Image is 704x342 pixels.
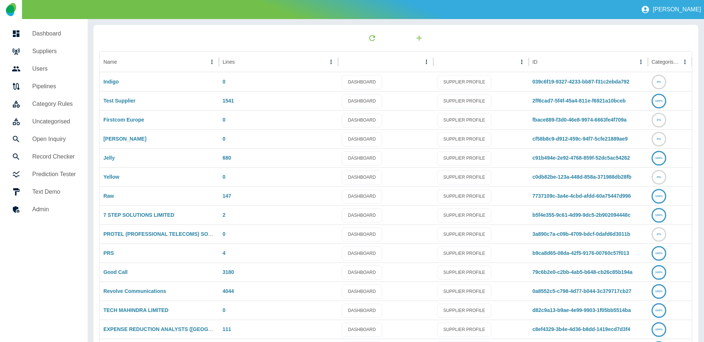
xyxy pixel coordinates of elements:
[223,174,225,180] a: 0
[103,59,117,65] div: Name
[6,113,82,130] a: Uncategorised
[342,170,382,185] a: DASHBOARD
[207,57,217,67] button: Name column menu
[223,193,231,199] a: 147
[6,25,82,42] a: Dashboard
[437,285,491,299] a: SUPPLIER PROFILE
[652,136,666,142] a: 0%
[437,304,491,318] a: SUPPLIER PROFILE
[342,189,382,204] a: DASHBOARD
[342,113,382,127] a: DASHBOARD
[652,269,666,275] a: 100%
[223,117,225,123] a: 0
[103,288,166,294] a: Revolve Communications
[653,6,701,13] p: [PERSON_NAME]
[342,151,382,166] a: DASHBOARD
[437,113,491,127] a: SUPPLIER PROFILE
[517,57,527,67] button: column menu
[657,175,661,179] text: 0%
[532,326,630,332] a: c8ef4329-3b4e-4d36-b8dd-1419ecd7d3f4
[655,290,663,293] text: 100%
[103,231,253,237] a: PROTEL (PROFESSIONAL TELECOMS) SOLUTIONS LIMITED
[655,99,663,103] text: 100%
[437,208,491,223] a: SUPPLIER PROFILE
[223,250,225,256] a: 4
[655,213,663,217] text: 100%
[6,78,82,95] a: Pipelines
[532,59,538,65] div: ID
[437,265,491,280] a: SUPPLIER PROFILE
[103,117,144,123] a: Firstcom Europe
[6,166,82,183] a: Prediction Tester
[652,231,666,237] a: 0%
[532,269,632,275] a: 79c6b2e0-c2bb-4ab5-b648-cb26c85b194a
[6,60,82,78] a: Users
[532,212,631,218] a: b5f4e355-9c61-4d99-9dc5-2b902094448c
[437,323,491,337] a: SUPPLIER PROFILE
[32,205,76,214] h5: Admin
[655,156,663,160] text: 100%
[223,307,225,313] a: 0
[532,117,627,123] a: fbace889-f3d0-46e8-9974-6663fe4f709a
[342,304,382,318] a: DASHBOARD
[6,201,82,218] a: Admin
[638,2,704,17] button: [PERSON_NAME]
[103,307,169,313] a: TECH MAHINDRA LIMITED
[437,189,491,204] a: SUPPLIER PROFILE
[652,326,666,332] a: 100%
[652,174,666,180] a: 0%
[223,98,234,104] a: 1541
[223,269,234,275] a: 3180
[103,212,174,218] a: 7 STEP SOLUTIONS LIMITED
[6,42,82,60] a: Suppliers
[652,250,666,256] a: 100%
[437,75,491,89] a: SUPPLIER PROFILE
[342,265,382,280] a: DASHBOARD
[342,285,382,299] a: DASHBOARD
[32,152,76,161] h5: Record Checker
[421,57,432,67] button: column menu
[655,252,663,255] text: 100%
[532,250,629,256] a: b9ca8d65-08da-42f5-9176-00760c57f013
[532,307,631,313] a: d82c9a13-b9ae-4e99-9903-1f05bb5514ba
[532,193,631,199] a: 7737109c-3a4e-4cbd-afdd-60a75447d996
[680,57,690,67] button: Categorised column menu
[437,170,491,185] a: SUPPLIER PROFILE
[223,79,225,85] a: 0
[652,155,666,161] a: 100%
[342,246,382,261] a: DASHBOARD
[437,132,491,146] a: SUPPLIER PROFILE
[437,227,491,242] a: SUPPLIER PROFILE
[103,79,119,85] a: Indigo
[655,309,663,312] text: 100%
[532,79,630,85] a: 039c6f19-9327-4233-bb87-f31c2ebda792
[437,94,491,108] a: SUPPLIER PROFILE
[103,250,114,256] a: PRS
[652,307,666,313] a: 100%
[342,132,382,146] a: DASHBOARD
[437,151,491,166] a: SUPPLIER PROFILE
[655,194,663,198] text: 100%
[103,155,115,161] a: Jelly
[532,155,630,161] a: c91b494e-2e92-4768-859f-52dc5ac54262
[223,59,235,65] div: Lines
[532,288,631,294] a: 0a8552c5-c798-4d77-b044-3c379717cb27
[6,183,82,201] a: Text Demo
[636,57,646,67] button: ID column menu
[103,269,128,275] a: Good Call
[32,170,76,179] h5: Prediction Tester
[657,80,661,83] text: 0%
[532,174,631,180] a: c0db82be-123a-448d-858a-371988db28fb
[223,288,234,294] a: 4044
[342,94,382,108] a: DASHBOARD
[32,135,76,144] h5: Open Inquiry
[32,64,76,73] h5: Users
[103,174,120,180] a: Yellow
[652,193,666,199] a: 100%
[6,130,82,148] a: Open Inquiry
[342,208,382,223] a: DASHBOARD
[657,137,661,141] text: 0%
[532,98,626,104] a: 2ff6cad7-5f4f-45a4-811e-f6921a10bceb
[6,95,82,113] a: Category Rules
[223,231,225,237] a: 0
